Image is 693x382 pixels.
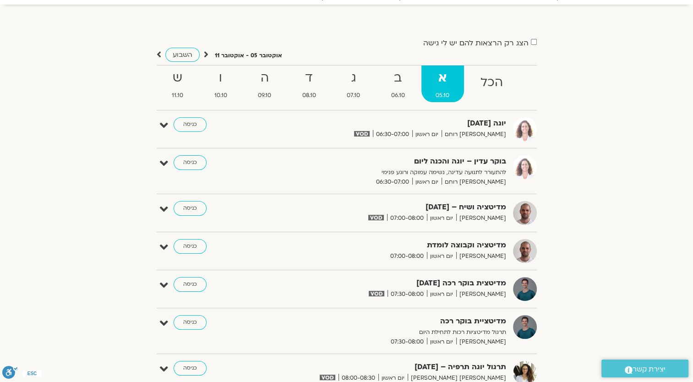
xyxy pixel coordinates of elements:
strong: ו [200,68,242,88]
strong: מדיטצית בוקר רכה [DATE] [282,277,506,289]
strong: ב [377,68,420,88]
a: כניסה [174,239,207,254]
a: א05.10 [421,65,464,102]
strong: יוגה [DATE] [282,117,506,130]
span: השבוע [173,50,192,59]
img: vodicon [368,215,383,220]
strong: ש [158,68,198,88]
img: vodicon [354,131,369,136]
img: vodicon [369,291,384,296]
strong: הכל [466,72,518,93]
p: אוקטובר 05 - אוקטובר 11 [215,51,282,60]
span: 09.10 [244,91,286,100]
img: vodicon [320,375,335,380]
span: 11.10 [158,91,198,100]
a: כניסה [174,155,207,170]
strong: א [421,68,464,88]
strong: תרגול יוגה תרפיה – [DATE] [282,361,506,373]
span: 07:00-08:00 [387,251,427,261]
a: ה09.10 [244,65,286,102]
span: [PERSON_NAME] [456,251,506,261]
span: 10.10 [200,91,242,100]
span: יום ראשון [427,337,456,347]
span: יום ראשון [412,130,442,139]
a: כניסה [174,277,207,292]
strong: מדיטציית בוקר רכה [282,315,506,327]
span: 07:30-08:00 [387,289,427,299]
a: השבוע [165,48,200,62]
span: [PERSON_NAME] רוחם [442,177,506,187]
a: ג07.10 [333,65,375,102]
strong: ג [333,68,375,88]
span: [PERSON_NAME] רוחם [442,130,506,139]
strong: מדיטציה ושיח – [DATE] [282,201,506,213]
span: 05.10 [421,91,464,100]
span: יצירת קשר [633,363,666,376]
span: יום ראשון [427,289,456,299]
span: [PERSON_NAME] [456,213,506,223]
a: הכל [466,65,518,102]
strong: ד [288,68,331,88]
span: [PERSON_NAME] [456,289,506,299]
span: 07:00-08:00 [387,213,427,223]
a: כניסה [174,117,207,132]
a: ב06.10 [377,65,420,102]
label: הצג רק הרצאות להם יש לי גישה [423,39,529,47]
a: כניסה [174,361,207,376]
span: יום ראשון [427,213,456,223]
a: ד08.10 [288,65,331,102]
span: 06:30-07:00 [373,130,412,139]
span: 08.10 [288,91,331,100]
a: ש11.10 [158,65,198,102]
a: כניסה [174,315,207,330]
span: [PERSON_NAME] [456,337,506,347]
span: 06.10 [377,91,420,100]
a: כניסה [174,201,207,216]
span: 07.10 [333,91,375,100]
span: יום ראשון [427,251,456,261]
strong: מדיטציה וקבוצה לומדת [282,239,506,251]
span: יום ראשון [412,177,442,187]
p: תרגול מדיטציות רכות לתחילת היום [282,327,506,337]
span: 06:30-07:00 [373,177,412,187]
a: ו10.10 [200,65,242,102]
a: יצירת קשר [601,360,688,377]
p: להתעורר לתנועה עדינה, נשימה עמוקה ורוגע פנימי [282,168,506,177]
span: 07:30-08:00 [387,337,427,347]
strong: בוקר עדין – יוגה והכנה ליום [282,155,506,168]
strong: ה [244,68,286,88]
